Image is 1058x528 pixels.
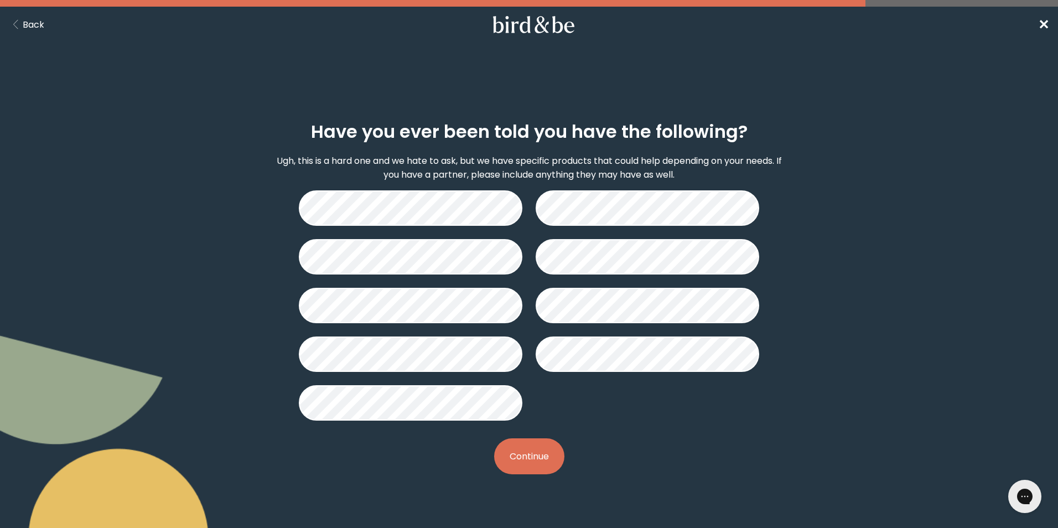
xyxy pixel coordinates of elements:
p: Ugh, this is a hard one and we hate to ask, but we have specific products that could help dependi... [273,154,785,182]
button: Continue [494,438,564,474]
h2: Have you ever been told you have the following? [311,118,748,145]
button: Back Button [9,18,44,32]
iframe: Gorgias live chat messenger [1003,476,1047,517]
a: ✕ [1038,15,1049,34]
